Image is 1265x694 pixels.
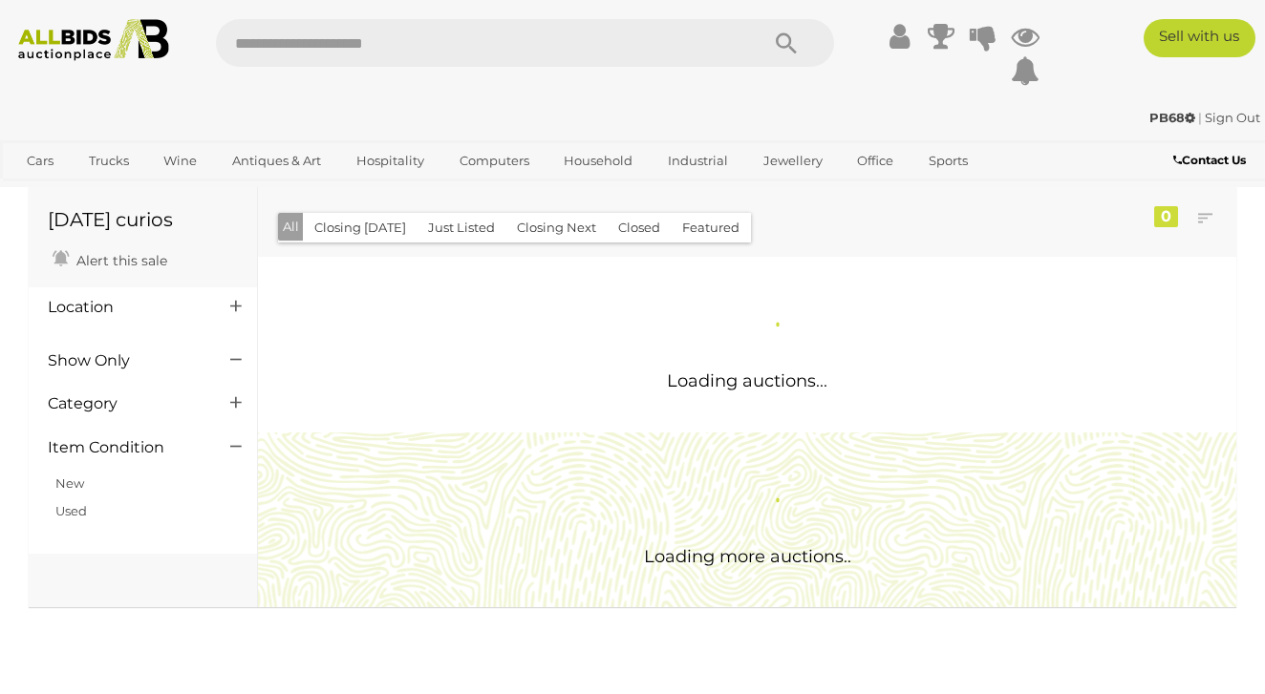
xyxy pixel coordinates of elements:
a: [GEOGRAPHIC_DATA] [14,177,175,208]
img: Allbids.com.au [10,19,178,61]
a: Office [845,145,906,177]
button: Closing Next [505,213,608,242]
span: Alert this sale [72,252,167,269]
button: Closed [607,213,672,242]
button: Featured [671,213,751,242]
a: New [55,475,84,491]
a: Jewellery [751,145,835,177]
span: | [1198,110,1202,125]
button: All [278,213,304,241]
a: Sports [916,145,980,177]
button: Just Listed [417,213,506,242]
a: Trucks [76,145,141,177]
b: Contact Us [1173,153,1246,167]
span: Loading auctions... [667,370,827,391]
div: 0 [1154,206,1178,227]
a: PB68 [1149,110,1198,125]
span: Loading more auctions.. [644,546,851,567]
button: Search [739,19,834,67]
a: Sell with us [1144,19,1255,57]
a: Used [55,503,87,518]
a: Industrial [655,145,740,177]
h1: [DATE] curios [48,209,238,230]
h4: Location [48,299,202,316]
a: Wine [151,145,209,177]
h4: Category [48,395,202,412]
strong: PB68 [1149,110,1195,125]
button: Closing [DATE] [303,213,418,242]
a: Computers [447,145,542,177]
a: Household [551,145,645,177]
a: Alert this sale [48,244,172,273]
a: Antiques & Art [220,145,333,177]
a: Sign Out [1205,110,1260,125]
a: Contact Us [1173,150,1251,171]
a: Cars [14,145,66,177]
h4: Item Condition [48,439,202,456]
h4: Show Only [48,352,202,369]
a: Hospitality [344,145,437,177]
